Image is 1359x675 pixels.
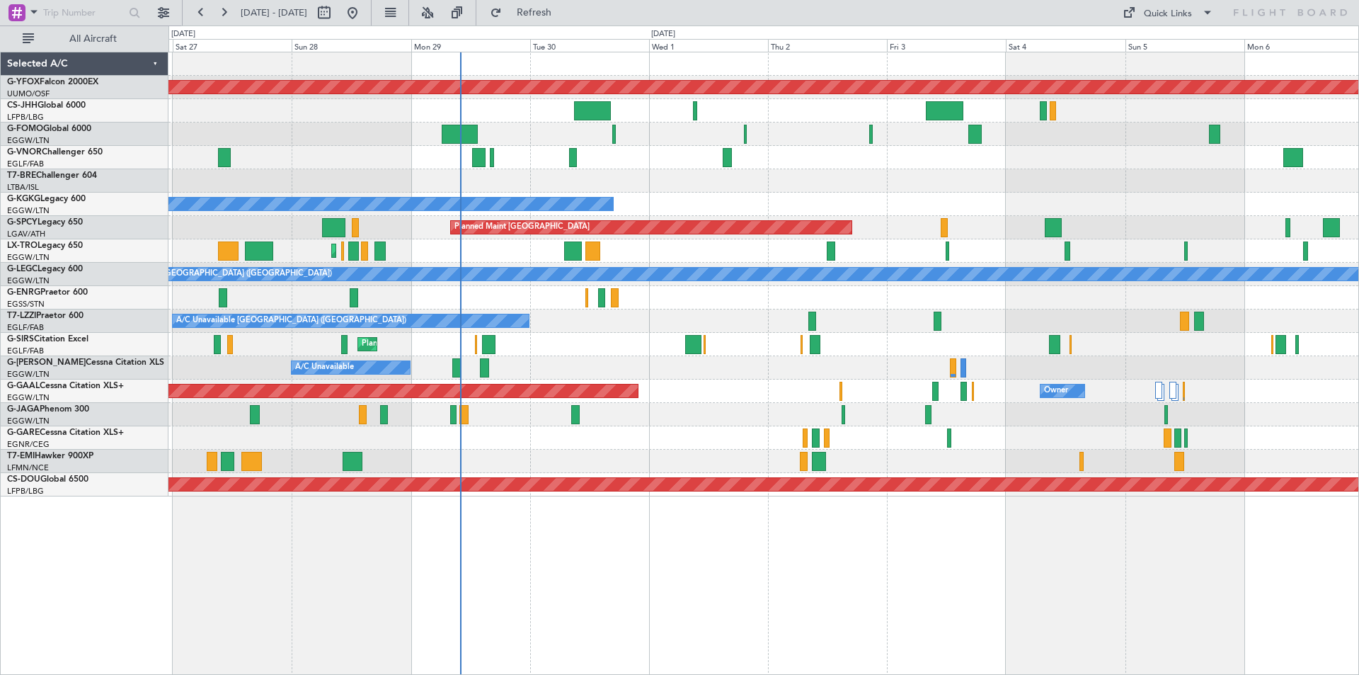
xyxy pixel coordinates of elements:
[7,382,124,390] a: G-GAALCessna Citation XLS+
[7,416,50,426] a: EGGW/LTN
[651,28,675,40] div: [DATE]
[7,101,86,110] a: CS-JHHGlobal 6000
[1116,1,1220,24] button: Quick Links
[7,382,40,390] span: G-GAAL
[7,242,38,250] span: LX-TRO
[7,346,44,356] a: EGLF/FAB
[7,265,38,273] span: G-LEGC
[7,299,45,310] a: EGSS/STN
[7,312,84,320] a: T7-LZZIPraetor 600
[7,429,40,437] span: G-GARE
[176,310,406,331] div: A/C Unavailable [GEOGRAPHIC_DATA] ([GEOGRAPHIC_DATA])
[7,252,50,263] a: EGGW/LTN
[336,240,558,261] div: Planned Maint [GEOGRAPHIC_DATA] ([GEOGRAPHIC_DATA])
[173,39,292,52] div: Sat 27
[7,475,88,484] a: CS-DOUGlobal 6500
[7,171,36,180] span: T7-BRE
[7,475,40,484] span: CS-DOU
[7,229,45,239] a: LGAV/ATH
[362,334,585,355] div: Planned Maint [GEOGRAPHIC_DATA] ([GEOGRAPHIC_DATA])
[411,39,530,52] div: Mon 29
[295,357,354,378] div: A/C Unavailable
[7,486,44,497] a: LFPB/LBG
[7,125,43,133] span: G-FOMO
[7,358,86,367] span: G-[PERSON_NAME]
[7,452,93,460] a: T7-EMIHawker 900XP
[7,78,98,86] a: G-YFOXFalcon 2000EX
[7,322,44,333] a: EGLF/FAB
[7,159,44,169] a: EGLF/FAB
[1006,39,1125,52] div: Sat 4
[102,263,332,285] div: A/C Unavailable [GEOGRAPHIC_DATA] ([GEOGRAPHIC_DATA])
[530,39,649,52] div: Tue 30
[1144,7,1192,21] div: Quick Links
[171,28,195,40] div: [DATE]
[7,242,83,250] a: LX-TROLegacy 650
[241,6,307,19] span: [DATE] - [DATE]
[887,39,1006,52] div: Fri 3
[649,39,768,52] div: Wed 1
[7,335,34,344] span: G-SIRS
[7,369,50,380] a: EGGW/LTN
[7,429,124,437] a: G-GARECessna Citation XLS+
[7,205,50,216] a: EGGW/LTN
[7,125,91,133] a: G-FOMOGlobal 6000
[7,463,49,473] a: LFMN/NCE
[7,358,164,367] a: G-[PERSON_NAME]Cessna Citation XLS
[7,78,40,86] span: G-YFOX
[1044,380,1068,402] div: Owner
[37,34,149,44] span: All Aircraft
[7,101,38,110] span: CS-JHH
[505,8,564,18] span: Refresh
[16,28,154,50] button: All Aircraft
[7,439,50,450] a: EGNR/CEG
[7,195,86,203] a: G-KGKGLegacy 600
[7,182,39,193] a: LTBA/ISL
[7,335,88,344] a: G-SIRSCitation Excel
[7,195,40,203] span: G-KGKG
[7,288,40,297] span: G-ENRG
[7,392,50,403] a: EGGW/LTN
[7,276,50,286] a: EGGW/LTN
[7,218,83,227] a: G-SPCYLegacy 650
[483,1,568,24] button: Refresh
[768,39,887,52] div: Thu 2
[7,148,103,157] a: G-VNORChallenger 650
[7,265,83,273] a: G-LEGCLegacy 600
[43,2,125,23] input: Trip Number
[7,312,36,320] span: T7-LZZI
[1125,39,1244,52] div: Sun 5
[7,112,44,123] a: LFPB/LBG
[7,218,38,227] span: G-SPCY
[7,171,97,180] a: T7-BREChallenger 604
[292,39,411,52] div: Sun 28
[7,148,42,157] span: G-VNOR
[7,452,35,460] span: T7-EMI
[7,135,50,146] a: EGGW/LTN
[7,288,88,297] a: G-ENRGPraetor 600
[454,217,590,238] div: Planned Maint [GEOGRAPHIC_DATA]
[7,89,50,99] a: UUMO/OSF
[7,405,40,414] span: G-JAGA
[7,405,89,414] a: G-JAGAPhenom 300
